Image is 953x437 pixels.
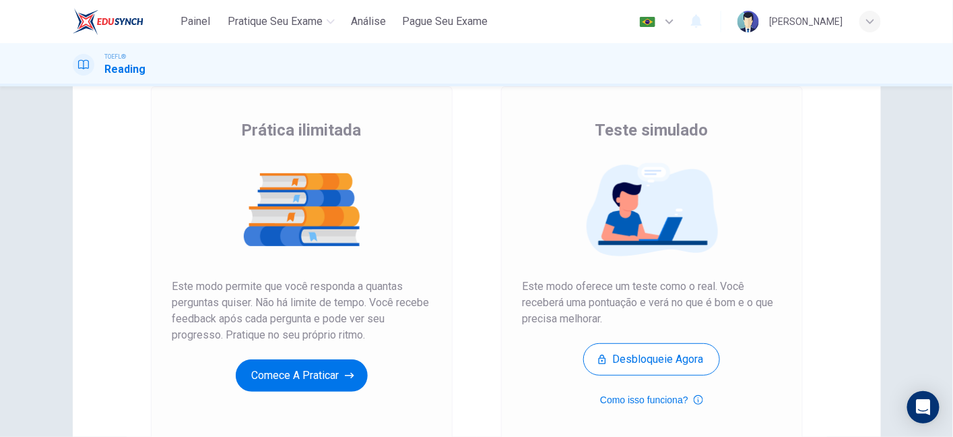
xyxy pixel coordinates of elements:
span: Este modo oferece um teste como o real. Você receberá uma pontuação e verá no que é bom e o que p... [523,279,781,327]
button: Painel [174,9,217,34]
span: Painel [180,13,210,30]
img: pt [639,17,656,27]
img: EduSynch logo [73,8,143,35]
img: Profile picture [737,11,759,32]
span: Este modo permite que você responda a quantas perguntas quiser. Não há limite de tempo. Você rece... [172,279,431,343]
button: Desbloqueie agora [583,343,720,376]
div: [PERSON_NAME] [770,13,843,30]
span: Pratique seu exame [228,13,323,30]
h1: Reading [105,61,146,78]
button: Como isso funciona? [600,392,703,408]
span: Prática ilimitada [242,119,362,141]
button: Pratique seu exame [222,9,340,34]
span: Pague Seu Exame [402,13,488,30]
div: Open Intercom Messenger [907,391,940,424]
button: Pague Seu Exame [397,9,493,34]
span: Análise [351,13,386,30]
a: EduSynch logo [73,8,174,35]
button: Comece a praticar [236,359,368,392]
span: Teste simulado [595,119,709,141]
span: TOEFL® [105,52,127,61]
button: Análise [346,9,391,34]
